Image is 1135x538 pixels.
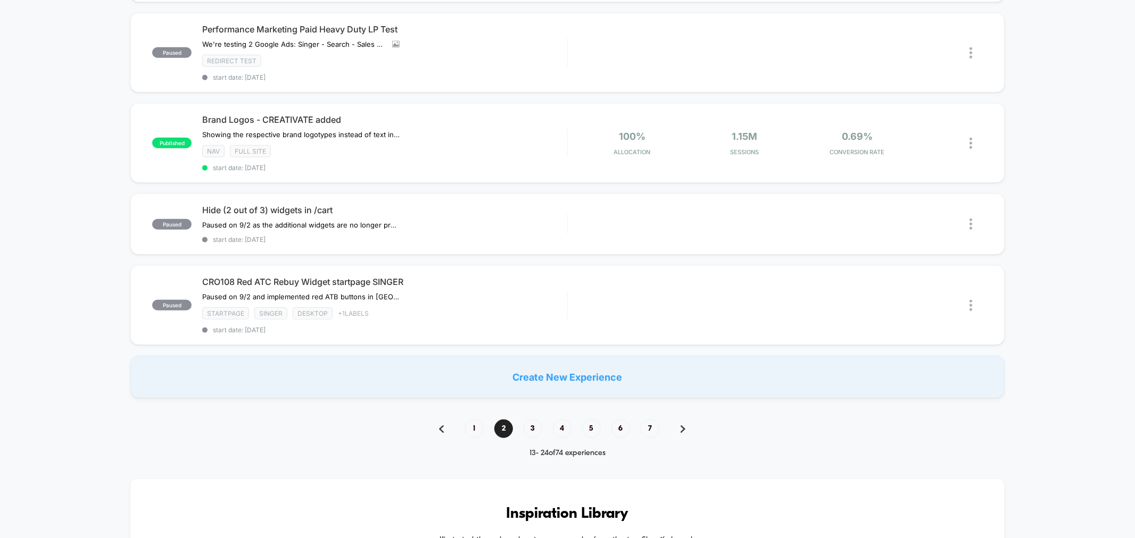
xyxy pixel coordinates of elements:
span: Showing the respective brand logotypes instead of text in tabs [202,130,400,139]
div: Create New Experience [130,356,1004,398]
img: pagination back [439,425,444,433]
span: Singer [254,307,287,320]
span: Brand Logos - CREATIVATE added [202,114,567,125]
span: CRO108 Red ATC Rebuy Widget startpage SINGER [202,276,567,287]
span: Sessions [691,148,799,156]
img: close [970,300,972,311]
span: 3 [524,419,542,438]
span: Paused on 9/2 as the additional widgets are no longer present [202,221,400,229]
span: start date: [DATE] [202,73,567,81]
span: Performance Marketing Paid Heavy Duty LP Test [202,24,567,35]
h3: Inspiration Library [162,506,972,523]
span: 2 [494,419,513,438]
span: start date: [DATE] [202,164,567,172]
span: Allocation [614,148,651,156]
span: Hide (2 out of 3) widgets in /cart [202,205,567,215]
span: Redirect Test [202,55,261,67]
span: 4 [553,419,571,438]
span: 100% [619,131,645,142]
img: close [970,138,972,149]
span: 1.15M [732,131,758,142]
span: 1 [465,419,484,438]
span: start date: [DATE] [202,236,567,243]
span: + 1 Labels [338,309,369,317]
img: pagination forward [681,425,685,433]
span: 6 [611,419,630,438]
span: 0.69% [842,131,873,142]
span: paused [152,47,192,58]
span: CONVERSION RATE [803,148,911,156]
span: We're testing 2 Google Ads: Singer - Search - Sales - Heavy Duty - Nonbrand and SINGER - PMax - H... [202,40,384,48]
span: 7 [641,419,659,438]
span: Desktop [293,307,333,320]
img: close [970,47,972,58]
img: close [970,218,972,230]
div: 13 - 24 of 74 experiences [428,449,707,458]
span: Paused on 9/2 and implemented red ATB buttons in [GEOGRAPHIC_DATA] instead. [202,292,400,301]
span: start date: [DATE] [202,326,567,334]
span: 5 [582,419,601,438]
span: Full site [230,145,271,157]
